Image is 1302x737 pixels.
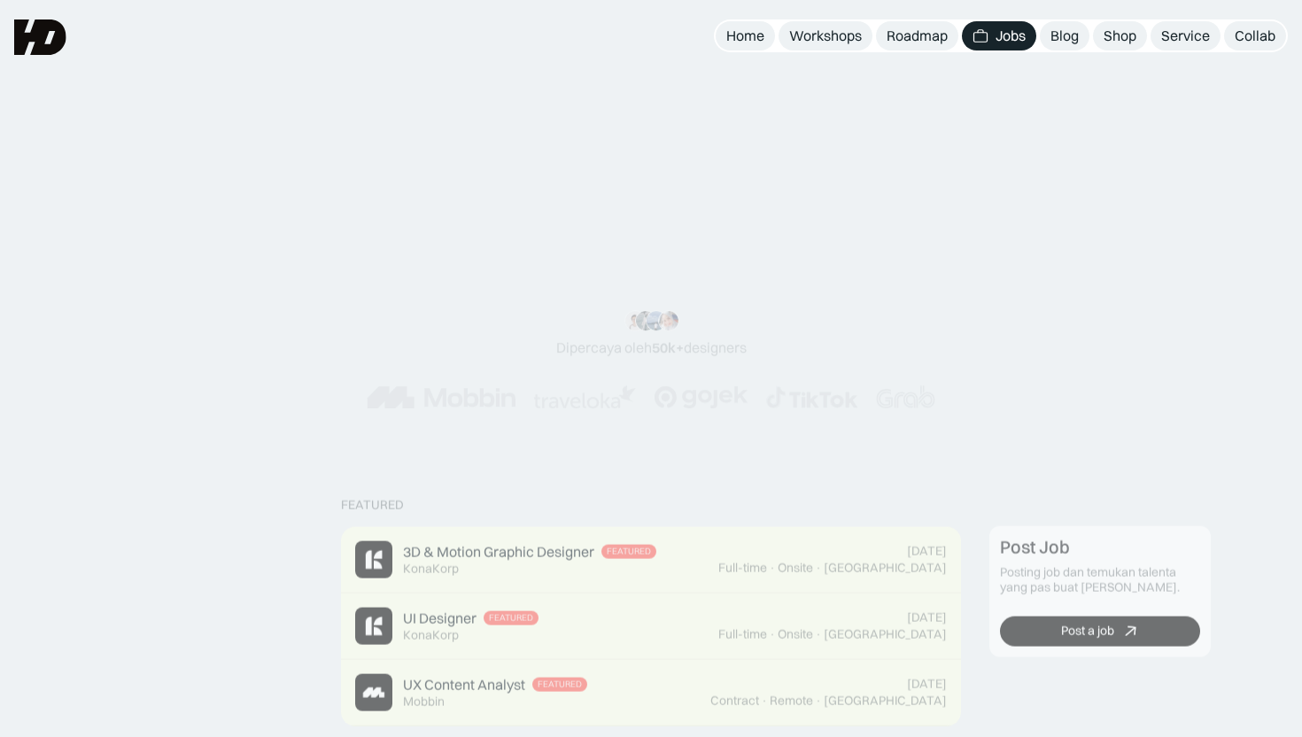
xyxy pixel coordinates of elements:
[718,561,767,576] div: Full-time
[341,527,961,593] a: Job Image3D & Motion Graphic DesignerFeaturedKonaKorp[DATE]Full-time·Onsite·[GEOGRAPHIC_DATA]
[341,660,961,726] a: Job ImageUX Content AnalystFeaturedMobbin[DATE]Contract·Remote·[GEOGRAPHIC_DATA]
[907,544,947,559] div: [DATE]
[403,694,445,710] div: Mobbin
[1093,21,1147,50] a: Shop
[789,27,862,45] div: Workshops
[962,21,1036,50] a: Jobs
[907,610,947,625] div: [DATE]
[1104,27,1136,45] div: Shop
[1000,537,1070,558] div: Post Job
[403,609,477,628] div: UI Designer
[1151,21,1221,50] a: Service
[403,628,459,643] div: KonaKorp
[1040,21,1089,50] a: Blog
[607,547,651,557] div: Featured
[1050,27,1079,45] div: Blog
[652,338,684,356] span: 50k+
[341,593,961,660] a: Job ImageUI DesignerFeaturedKonaKorp[DATE]Full-time·Onsite·[GEOGRAPHIC_DATA]
[1235,27,1275,45] div: Collab
[710,694,759,709] div: Contract
[1000,565,1200,595] div: Posting job dan temukan talenta yang pas buat [PERSON_NAME].
[538,679,582,690] div: Featured
[355,674,392,711] img: Job Image
[996,27,1026,45] div: Jobs
[403,676,525,694] div: UX Content Analyst
[1061,624,1114,639] div: Post a job
[824,627,947,642] div: [GEOGRAPHIC_DATA]
[824,561,947,576] div: [GEOGRAPHIC_DATA]
[355,608,392,645] img: Job Image
[1224,21,1286,50] a: Collab
[769,561,776,576] div: ·
[769,627,776,642] div: ·
[718,627,767,642] div: Full-time
[556,338,747,357] div: Dipercaya oleh designers
[778,561,813,576] div: Onsite
[887,27,948,45] div: Roadmap
[778,627,813,642] div: Onsite
[489,613,533,624] div: Featured
[815,694,822,709] div: ·
[770,694,813,709] div: Remote
[779,21,872,50] a: Workshops
[815,561,822,576] div: ·
[907,677,947,692] div: [DATE]
[824,694,947,709] div: [GEOGRAPHIC_DATA]
[355,541,392,578] img: Job Image
[761,694,768,709] div: ·
[876,21,958,50] a: Roadmap
[403,543,594,562] div: 3D & Motion Graphic Designer
[1161,27,1210,45] div: Service
[726,27,764,45] div: Home
[341,498,404,513] div: Featured
[716,21,775,50] a: Home
[403,562,459,577] div: KonaKorp
[1000,617,1200,647] a: Post a job
[815,627,822,642] div: ·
